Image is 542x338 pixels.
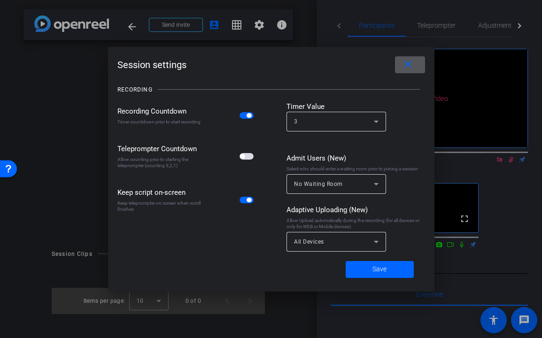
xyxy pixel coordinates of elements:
[117,119,204,125] div: Timer countdown prior to start recording
[117,200,204,212] div: Keep teleprompter on screen when scroll finishes
[117,144,204,154] div: Teleprompter Countdown
[117,106,204,116] div: Recording Countdown
[117,85,153,94] div: RECORDING
[294,181,343,187] span: No Waiting Room
[117,156,204,169] div: Allow counting prior to starting the teleprompter (counting 3,2,1)
[117,187,204,198] div: Keep script on-screen
[402,59,414,70] mat-icon: close
[286,153,425,163] div: Admit Users (New)
[117,78,425,101] openreel-title-line: RECORDING
[286,205,425,215] div: Adaptive Uploading (New)
[117,56,425,73] div: Session settings
[286,101,425,112] div: Timer Value
[294,118,298,125] span: 3
[372,264,387,274] span: Save
[294,238,324,245] span: All Devices
[286,217,425,230] div: Allow Upload automatically during the recording (for all devices or only for WEB or Mobile devices)
[346,261,414,278] button: Save
[286,166,425,172] div: Select who should enter a waiting room prior to joining a session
